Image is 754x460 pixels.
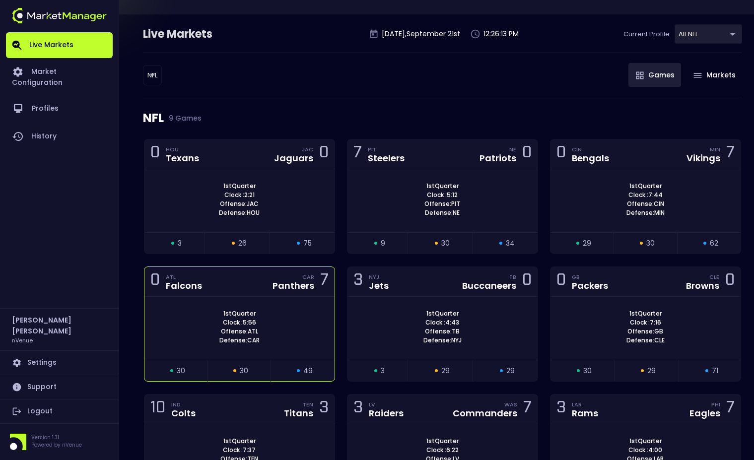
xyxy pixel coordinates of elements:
div: 7 [353,145,362,163]
h2: [PERSON_NAME] [PERSON_NAME] [12,315,107,336]
div: CAR [302,273,314,281]
span: Clock : 4:43 [422,318,462,327]
div: NYJ [369,273,389,281]
div: 0 [522,272,532,291]
span: Clock : 7:44 [625,191,666,199]
div: 3 [319,400,329,418]
div: Buccaneers [462,281,516,290]
div: 7 [523,400,532,418]
div: 3 [353,400,363,418]
div: Patriots [480,154,516,163]
div: 10 [150,400,165,418]
span: Clock : 7:37 [220,446,259,455]
div: JAC [302,145,313,153]
span: 34 [506,238,515,249]
div: Raiders [369,409,404,418]
div: Texans [166,154,199,163]
div: CLE [709,273,719,281]
div: Version 1.31Powered by nVenue [6,434,113,450]
span: 1st Quarter [220,309,259,318]
p: Version 1.31 [31,434,82,441]
span: Defense: NYJ [420,336,465,345]
div: 7 [726,145,735,163]
div: 3 [353,272,363,291]
span: 1st Quarter [220,182,259,191]
div: LV [369,400,404,408]
span: 29 [583,238,591,249]
div: PIT [368,145,405,153]
div: Jaguars [274,154,313,163]
span: 62 [710,238,718,249]
span: Defense: CAR [216,336,263,345]
span: Defense: MIN [623,208,668,217]
div: Vikings [686,154,720,163]
div: 7 [726,400,735,418]
span: Offense: ATL [218,327,261,336]
span: 1st Quarter [423,437,462,446]
div: NFL [143,97,742,139]
button: Markets [686,63,742,87]
div: 0 [522,145,532,163]
span: 1st Quarter [423,309,462,318]
p: Powered by nVenue [31,441,82,449]
span: Offense: PIT [421,199,463,208]
span: 29 [647,366,656,376]
p: 12:26:13 PM [483,29,519,39]
p: Current Profile [623,29,670,39]
span: Defense: NE [422,208,463,217]
div: IND [171,400,196,408]
span: 1st Quarter [220,437,259,446]
span: 1st Quarter [626,309,665,318]
div: Steelers [368,154,405,163]
span: Offense: CIN [624,199,667,208]
div: Colts [171,409,196,418]
img: gameIcon [693,73,702,78]
span: 1st Quarter [423,182,462,191]
div: 0 [556,272,566,291]
span: 9 [381,238,385,249]
div: NE [509,145,516,153]
div: Rams [572,409,598,418]
div: CIN [572,145,609,153]
a: Live Markets [6,32,113,58]
span: Defense: CLE [623,336,668,345]
span: 75 [303,238,312,249]
div: 0 [319,145,329,163]
span: 29 [506,366,515,376]
div: Eagles [689,409,720,418]
span: 30 [177,366,185,376]
div: HOU [166,145,199,153]
span: Clock : 4:00 [625,446,665,455]
span: Clock : 7:16 [627,318,664,327]
div: 0 [725,272,735,291]
span: Offense: GB [624,327,666,336]
span: Clock : 5:56 [220,318,259,327]
span: Clock : 2:21 [221,191,258,199]
div: 3 [556,400,566,418]
div: Commanders [453,409,517,418]
span: 3 [381,366,385,376]
span: 9 Games [164,114,202,122]
img: logo [12,8,107,23]
div: All NFL [143,65,162,85]
span: Clock : 5:12 [424,191,461,199]
div: Browns [686,281,719,290]
span: Offense: JAC [217,199,262,208]
div: MIN [710,145,720,153]
span: 29 [441,366,450,376]
a: Logout [6,399,113,423]
span: 30 [646,238,655,249]
span: 1st Quarter [626,182,665,191]
div: Bengals [572,154,609,163]
a: History [6,123,113,150]
span: 49 [303,366,313,376]
div: Panthers [273,281,314,290]
div: WAS [504,400,517,408]
div: LAR [572,400,598,408]
h3: nVenue [12,336,33,344]
span: 71 [712,366,718,376]
a: Profiles [6,95,113,123]
div: TB [509,273,516,281]
span: 3 [178,238,182,249]
span: 1st Quarter [626,437,665,446]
